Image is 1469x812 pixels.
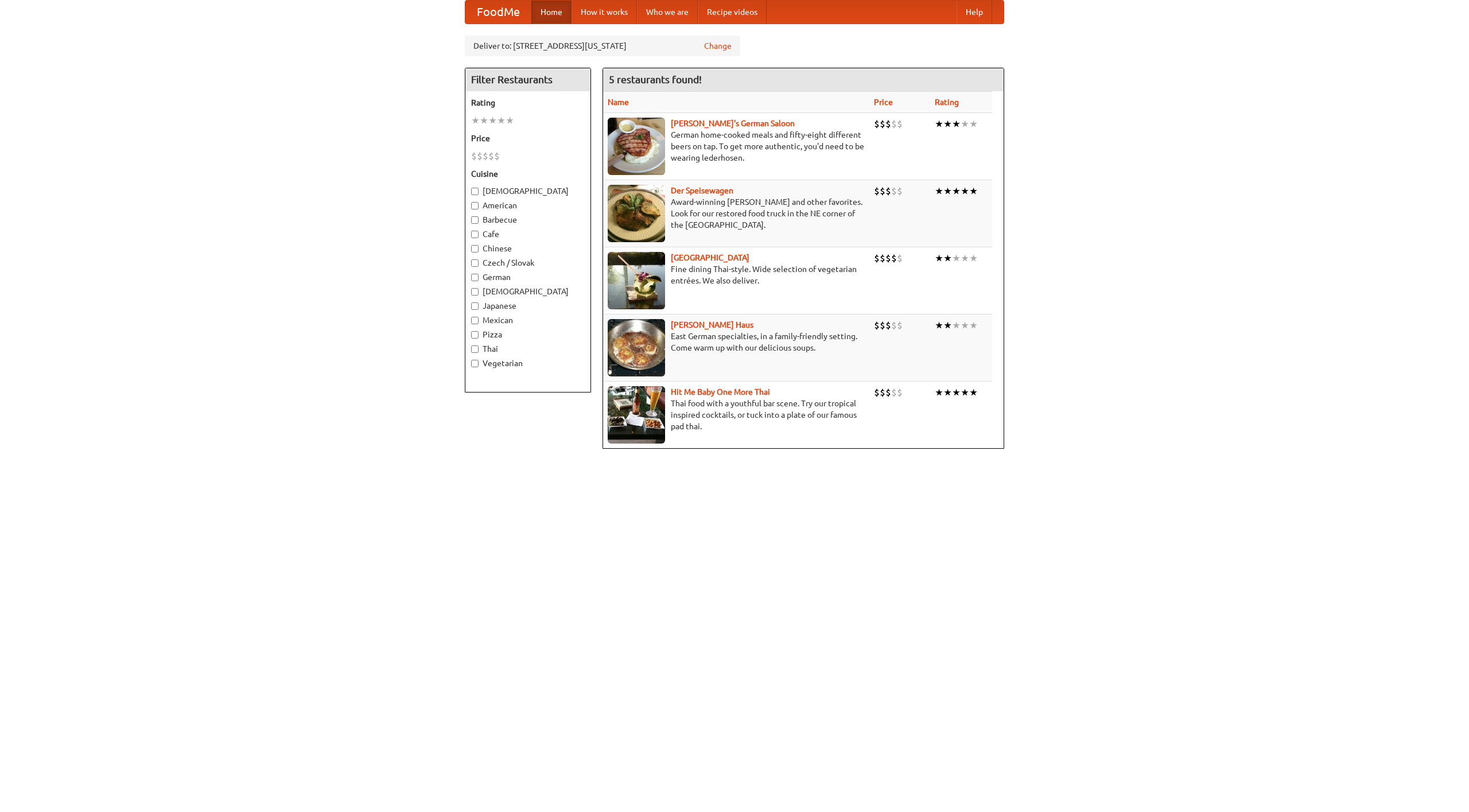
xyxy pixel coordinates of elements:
li: $ [874,319,880,332]
li: ★ [488,114,497,127]
a: Recipe videos [698,1,767,24]
li: ★ [961,319,969,332]
a: Home [531,1,572,24]
label: Vegetarian [471,358,585,369]
li: ★ [952,386,961,399]
input: German [471,274,479,281]
input: American [471,202,479,209]
input: Chinese [471,245,479,252]
li: $ [874,185,880,197]
a: Der Speisewagen [671,186,733,195]
li: $ [885,185,891,197]
li: ★ [952,185,961,197]
img: esthers.jpg [608,118,665,175]
li: ★ [506,114,514,127]
li: ★ [961,386,969,399]
label: [DEMOGRAPHIC_DATA] [471,185,585,197]
li: $ [891,118,897,130]
a: Price [874,98,893,107]
a: Who we are [637,1,698,24]
li: $ [897,118,903,130]
label: Barbecue [471,214,585,226]
a: Name [608,98,629,107]
label: Cafe [471,228,585,240]
a: Change [704,40,732,52]
a: How it works [572,1,637,24]
li: ★ [943,252,952,265]
li: $ [880,386,885,399]
input: [DEMOGRAPHIC_DATA] [471,288,479,296]
li: $ [880,185,885,197]
li: ★ [969,118,978,130]
li: ★ [497,114,506,127]
li: $ [874,118,880,130]
p: German home-cooked meals and fifty-eight different beers on tap. To get more authentic, you'd nee... [608,129,865,164]
li: ★ [935,386,943,399]
li: ★ [943,386,952,399]
li: $ [880,252,885,265]
h5: Price [471,133,585,144]
img: kohlhaus.jpg [608,319,665,376]
li: ★ [969,386,978,399]
a: Hit Me Baby One More Thai [671,387,770,397]
li: ★ [961,252,969,265]
label: Japanese [471,300,585,312]
label: German [471,271,585,283]
li: $ [885,118,891,130]
a: [PERSON_NAME]'s German Saloon [671,119,795,128]
h4: Filter Restaurants [465,68,590,91]
a: Rating [935,98,959,107]
label: Chinese [471,243,585,254]
input: Japanese [471,302,479,310]
li: ★ [935,319,943,332]
li: $ [897,252,903,265]
li: $ [891,252,897,265]
ng-pluralize: 5 restaurants found! [609,74,702,85]
li: $ [494,150,500,162]
li: ★ [471,114,480,127]
p: Award-winning [PERSON_NAME] and other favorites. Look for our restored food truck in the NE corne... [608,196,865,231]
p: Thai food with a youthful bar scene. Try our tropical inspired cocktails, or tuck into a plate of... [608,398,865,432]
li: $ [483,150,488,162]
input: Vegetarian [471,360,479,367]
li: ★ [961,118,969,130]
a: FoodMe [465,1,531,24]
input: [DEMOGRAPHIC_DATA] [471,188,479,195]
input: Barbecue [471,216,479,224]
img: satay.jpg [608,252,665,309]
li: $ [897,386,903,399]
input: Pizza [471,331,479,339]
a: Help [957,1,992,24]
li: ★ [935,252,943,265]
li: $ [874,252,880,265]
p: East German specialties, in a family-friendly setting. Come warm up with our delicious soups. [608,331,865,353]
li: $ [891,386,897,399]
li: ★ [961,185,969,197]
label: Pizza [471,329,585,340]
li: $ [885,386,891,399]
input: Cafe [471,231,479,238]
label: Mexican [471,314,585,326]
label: American [471,200,585,211]
li: $ [488,150,494,162]
li: ★ [943,319,952,332]
b: [GEOGRAPHIC_DATA] [671,253,749,262]
div: Deliver to: [STREET_ADDRESS][US_STATE] [465,36,740,56]
li: ★ [935,185,943,197]
li: ★ [969,252,978,265]
li: ★ [480,114,488,127]
input: Czech / Slovak [471,259,479,267]
p: Fine dining Thai-style. Wide selection of vegetarian entrées. We also deliver. [608,263,865,286]
li: ★ [935,118,943,130]
li: $ [477,150,483,162]
label: [DEMOGRAPHIC_DATA] [471,286,585,297]
img: speisewagen.jpg [608,185,665,242]
img: babythai.jpg [608,386,665,444]
li: $ [874,386,880,399]
a: [PERSON_NAME] Haus [671,320,753,329]
li: ★ [943,185,952,197]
